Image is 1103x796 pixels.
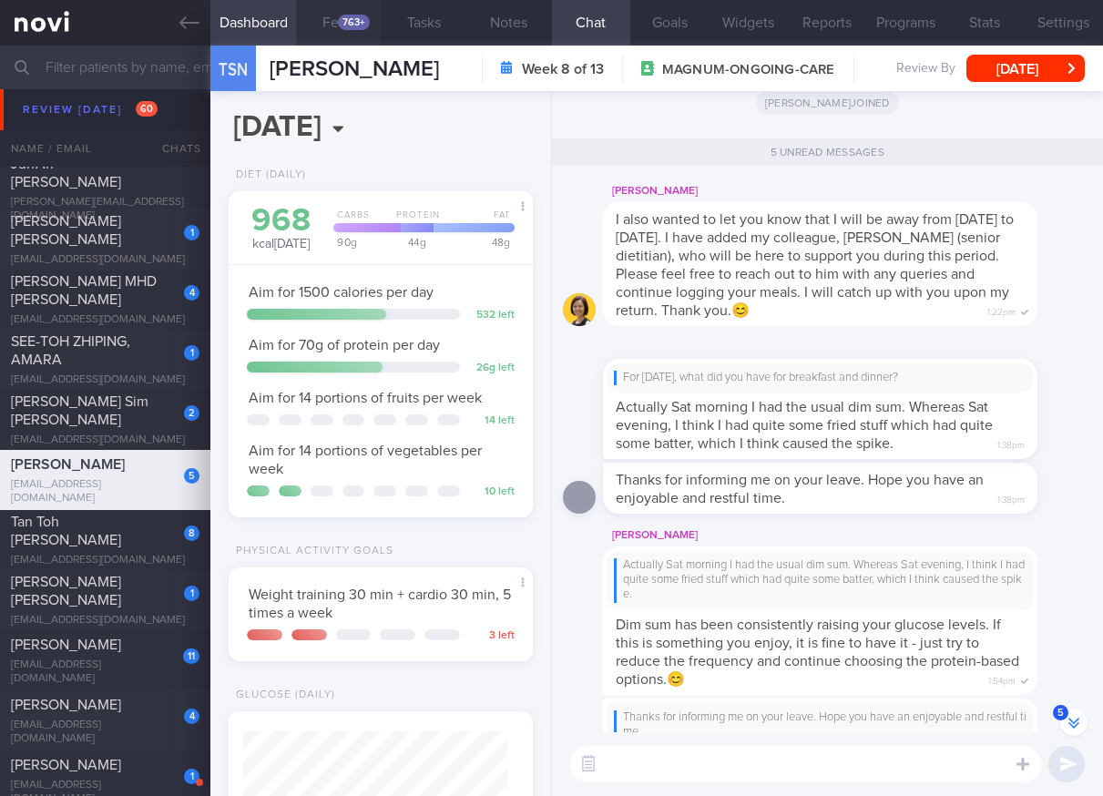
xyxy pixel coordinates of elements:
[997,489,1025,506] span: 1:38pm
[11,575,121,607] span: [PERSON_NAME] [PERSON_NAME]
[603,525,1092,546] div: [PERSON_NAME]
[184,526,199,541] div: 8
[428,237,514,248] div: 48 g
[11,478,199,505] div: [EMAIL_ADDRESS][DOMAIN_NAME]
[616,400,993,451] span: Actually Sat morning I had the usual dim sum. Whereas Sat evening, I think I had quite some fried...
[11,274,157,307] span: [PERSON_NAME] MHD [PERSON_NAME]
[249,391,482,405] span: Aim for 14 portions of fruits per week
[184,405,199,421] div: 2
[338,15,370,30] div: 763+
[614,710,1026,740] div: Thanks for informing me on your leave. Hope you have an enjoyable and restful time.
[997,434,1025,452] span: 1:38pm
[436,209,515,232] div: Fat
[469,362,515,375] div: 26 g left
[616,212,1014,318] span: I also wanted to let you know that I will be away from [DATE] to [DATE]. I have added my colleagu...
[229,168,306,182] div: Diet (Daily)
[522,60,604,78] strong: Week 8 of 13
[11,313,199,327] div: [EMAIL_ADDRESS][DOMAIN_NAME]
[184,285,199,301] div: 4
[469,485,515,499] div: 10 left
[11,638,121,652] span: [PERSON_NAME]
[11,614,199,628] div: [EMAIL_ADDRESS][DOMAIN_NAME]
[988,670,1016,688] span: 1:54pm
[11,138,121,189] span: [PERSON_NAME] Jun'An [PERSON_NAME]
[270,58,439,80] span: [PERSON_NAME]
[469,629,515,643] div: 3 left
[184,105,199,120] div: 4
[184,149,199,165] div: 4
[11,719,199,746] div: [EMAIL_ADDRESS][DOMAIN_NAME]
[616,617,1019,687] span: Dim sum has been consistently raising your glucose levels. If this is something you enjoy, it is ...
[389,209,442,232] div: Protein
[11,334,130,367] span: SEE-TOH ZHIPING, AMARA
[184,769,199,784] div: 1
[11,253,199,267] div: [EMAIL_ADDRESS][DOMAIN_NAME]
[896,61,955,77] span: Review By
[616,473,984,505] span: Thanks for informing me on your leave. Hope you have an enjoyable and restful time.
[11,698,121,712] span: [PERSON_NAME]
[11,94,150,127] span: [PERSON_NAME] D/O [PERSON_NAME]
[184,709,199,724] div: 4
[11,434,199,447] div: [EMAIL_ADDRESS][DOMAIN_NAME]
[249,587,511,620] span: Weight training 30 min + cardio 30 min, 5 times a week
[614,371,1026,385] div: For [DATE], what did you have for breakfast and dinner?
[247,205,315,237] div: 968
[1053,705,1068,720] span: 5
[603,180,1092,202] div: [PERSON_NAME]
[184,468,199,484] div: 5
[662,61,835,79] span: MAGNUM-ONGOING-CARE
[11,394,148,427] span: [PERSON_NAME] Sim [PERSON_NAME]
[206,35,260,105] div: TSN
[966,55,1085,82] button: [DATE]
[11,554,199,567] div: [EMAIL_ADDRESS][DOMAIN_NAME]
[614,558,1026,603] div: Actually Sat morning I had the usual dim sum. Whereas Sat evening, I think I had quite some fried...
[229,689,335,702] div: Glucose (Daily)
[11,133,199,147] div: [EMAIL_ADDRESS][DOMAIN_NAME]
[1060,709,1088,736] button: 5
[11,457,125,472] span: [PERSON_NAME]
[328,237,401,248] div: 90 g
[11,758,121,772] span: [PERSON_NAME]
[11,373,199,387] div: [EMAIL_ADDRESS][DOMAIN_NAME]
[229,545,393,558] div: Physical Activity Goals
[11,515,121,547] span: Tan Toh [PERSON_NAME]
[987,301,1016,319] span: 1:22pm
[756,92,899,114] span: [PERSON_NAME] joined
[249,338,440,352] span: Aim for 70g of protein per day
[184,345,199,361] div: 1
[328,209,393,232] div: Carbs
[184,225,199,240] div: 1
[249,444,482,476] span: Aim for 14 portions of vegetables per week
[11,658,199,686] div: [EMAIL_ADDRESS][DOMAIN_NAME]
[395,237,434,248] div: 44 g
[183,648,199,664] div: 11
[247,205,315,253] div: kcal [DATE]
[469,414,515,428] div: 14 left
[184,586,199,601] div: 1
[469,309,515,322] div: 532 left
[249,285,434,300] span: Aim for 1500 calories per day
[11,214,121,247] span: [PERSON_NAME] [PERSON_NAME]
[11,196,199,223] div: [PERSON_NAME][EMAIL_ADDRESS][DOMAIN_NAME]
